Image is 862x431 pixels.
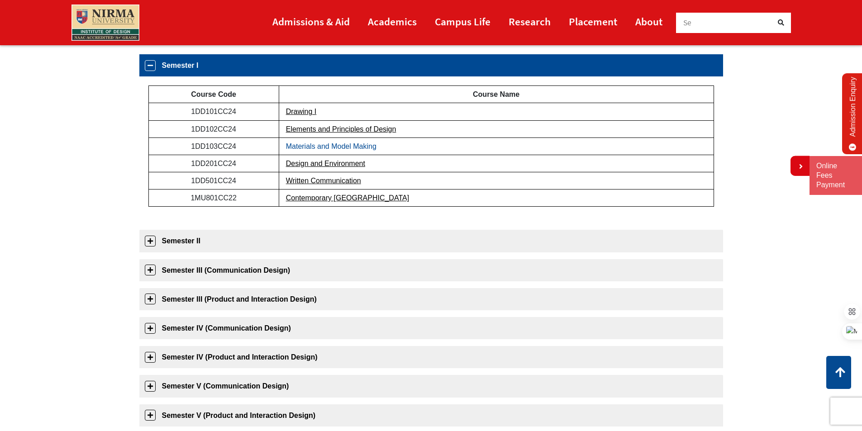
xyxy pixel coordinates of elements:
a: Semester V (Product and Interaction Design) [139,404,723,426]
td: 1DD103CC24 [148,137,279,155]
span: Se [683,18,692,28]
a: Contemporary [GEOGRAPHIC_DATA] [286,194,409,202]
td: 1MU801CC22 [148,189,279,207]
a: About [635,11,662,32]
a: Campus Life [435,11,491,32]
a: Semester IV (Product and Interaction Design) [139,346,723,368]
a: Materials and Model Making [286,142,376,150]
a: Academics [368,11,417,32]
a: Placement [569,11,617,32]
img: main_logo [71,5,139,41]
a: Semester V (Communication Design) [139,375,723,397]
td: Course Code [148,86,279,103]
a: Online Fees Payment [816,161,855,189]
td: 1DD201CC24 [148,155,279,172]
td: 1DD101CC24 [148,103,279,120]
a: Design and Environment [286,160,365,167]
td: Course Name [279,86,714,103]
a: Drawing I [286,108,317,115]
a: Semester IV (Communication Design) [139,317,723,339]
a: Written Communication [286,177,361,185]
a: Research [509,11,551,32]
a: Semester III (Communication Design) [139,259,723,281]
a: Elements and Principles of Design [286,125,396,133]
td: 1DD501CC24 [148,172,279,189]
td: 1DD102CC24 [148,120,279,137]
a: Semester III (Product and Interaction Design) [139,288,723,310]
a: Semester II [139,230,723,252]
a: Admissions & Aid [272,11,350,32]
a: Semester I [139,54,723,76]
